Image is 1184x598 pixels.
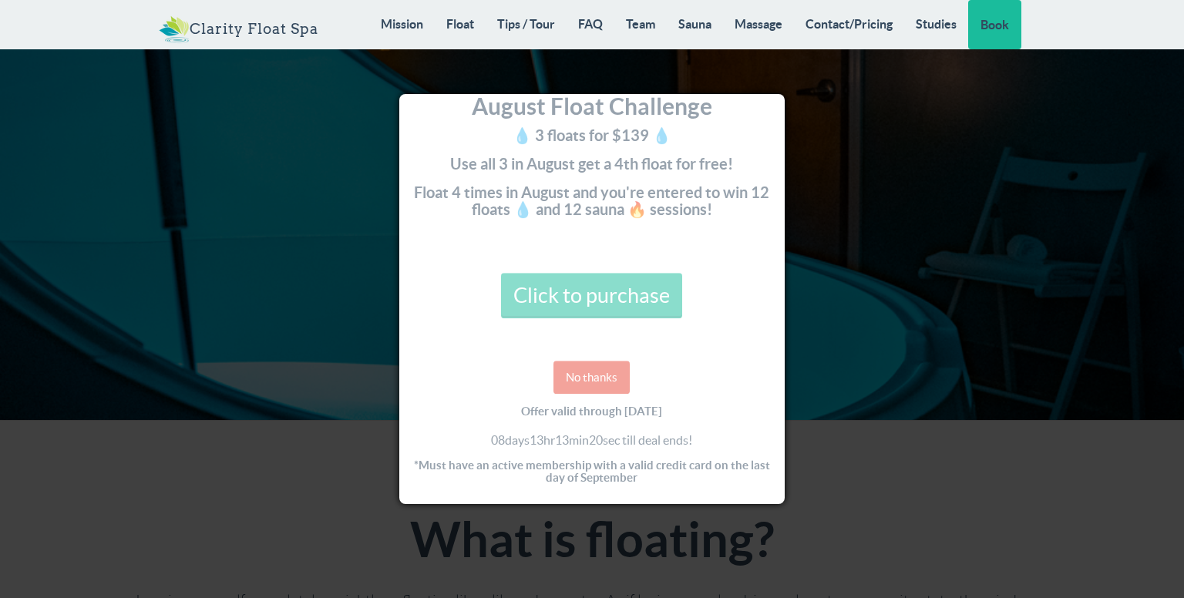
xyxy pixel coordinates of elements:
h4: 💧 3 floats for $139 💧 [411,135,773,152]
h5: *Must have an active membership with a valid credit card on the last day of September [411,467,773,492]
h5: Offer valid through [DATE] [411,413,773,426]
h4: Use all 3 in August get a 4th float for free! [411,163,773,180]
span: 13 [530,441,543,455]
h4: Float 4 times in August and you're entered to win 12 floats 💧 and 12 sauna 🔥 sessions! [411,192,773,226]
span: 08 [491,441,505,455]
span: 20 [589,441,603,455]
span: 13 [555,441,569,455]
h3: August Float Challenge [411,102,773,127]
a: Click to purchase [501,281,682,327]
span: days hr min sec till deal ends! [491,441,692,455]
a: No thanks [553,368,630,401]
